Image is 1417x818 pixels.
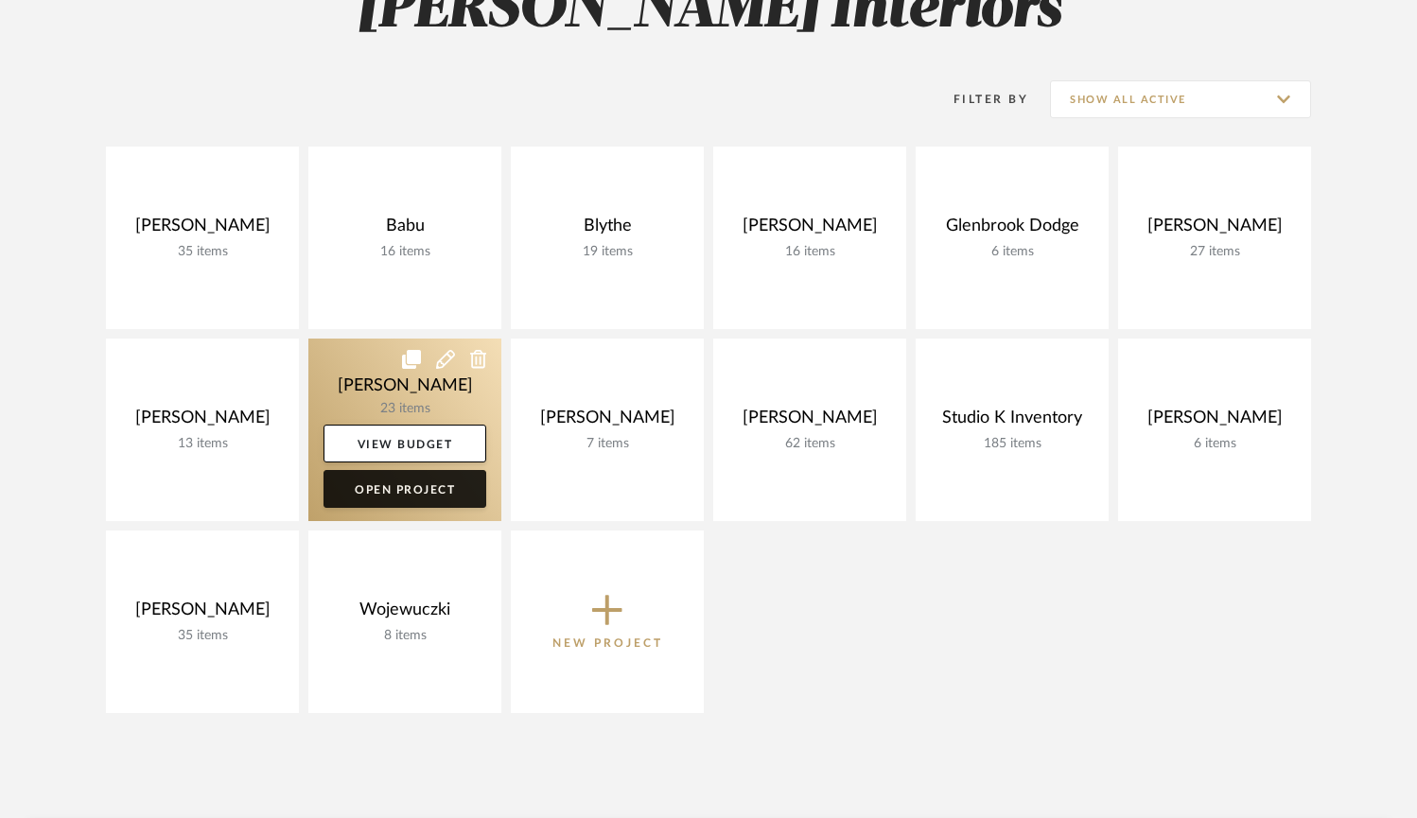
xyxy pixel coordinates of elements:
div: [PERSON_NAME] [526,408,689,436]
a: Open Project [324,470,486,508]
div: 27 items [1133,244,1296,260]
div: [PERSON_NAME] [121,216,284,244]
div: [PERSON_NAME] [1133,216,1296,244]
div: [PERSON_NAME] [728,216,891,244]
div: 13 items [121,436,284,452]
div: [PERSON_NAME] [121,600,284,628]
div: Studio K Inventory [931,408,1093,436]
a: View Budget [324,425,486,462]
div: 7 items [526,436,689,452]
div: [PERSON_NAME] [1133,408,1296,436]
div: Glenbrook Dodge [931,216,1093,244]
div: Blythe [526,216,689,244]
div: Filter By [929,90,1028,109]
div: Babu [324,216,486,244]
div: Wojewuczki [324,600,486,628]
div: [PERSON_NAME] [121,408,284,436]
div: 6 items [931,244,1093,260]
button: New Project [511,531,704,713]
div: 16 items [728,244,891,260]
div: 8 items [324,628,486,644]
div: 35 items [121,628,284,644]
div: 19 items [526,244,689,260]
p: New Project [552,634,663,653]
div: 35 items [121,244,284,260]
div: 16 items [324,244,486,260]
div: 62 items [728,436,891,452]
div: 6 items [1133,436,1296,452]
div: 185 items [931,436,1093,452]
div: [PERSON_NAME] [728,408,891,436]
